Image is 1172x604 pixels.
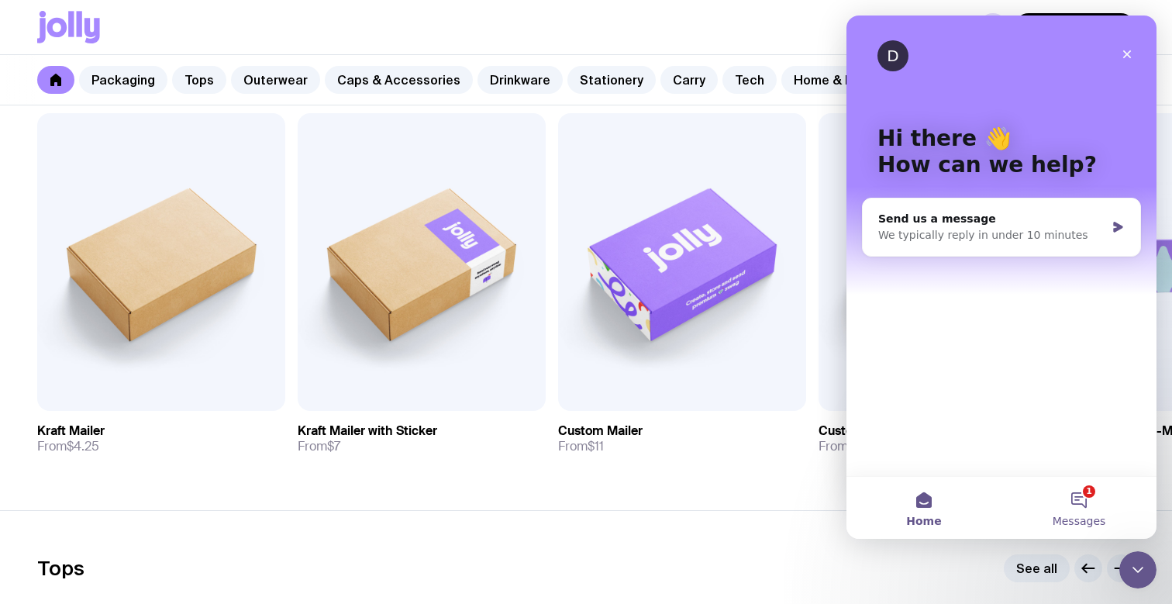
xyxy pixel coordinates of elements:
[558,423,643,439] h3: Custom Mailer
[327,438,340,454] span: $7
[79,66,167,94] a: Packaging
[1119,551,1156,588] iframe: Intercom live chat
[819,423,935,439] h3: Custom Kraft Mailer
[298,423,437,439] h3: Kraft Mailer with Sticker
[558,439,604,454] span: From
[558,411,806,467] a: Custom MailerFrom$11
[298,411,546,467] a: Kraft Mailer with StickerFrom$7
[172,66,226,94] a: Tops
[660,66,718,94] a: Carry
[722,66,777,94] a: Tech
[231,66,320,94] a: Outerwear
[567,66,656,94] a: Stationery
[846,16,1156,539] iframe: Intercom live chat
[37,423,105,439] h3: Kraft Mailer
[819,439,868,454] span: From
[325,66,473,94] a: Caps & Accessories
[67,438,99,454] span: $4.25
[1004,554,1070,582] a: See all
[979,13,1007,41] a: rr
[1015,13,1135,41] button: Your Project
[781,66,901,94] a: Home & Leisure
[819,411,1067,467] a: Custom Kraft MailerFrom$10
[588,438,604,454] span: $11
[37,439,99,454] span: From
[298,439,340,454] span: From
[477,66,563,94] a: Drinkware
[37,557,84,580] h2: Tops
[37,411,285,467] a: Kraft MailerFrom$4.25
